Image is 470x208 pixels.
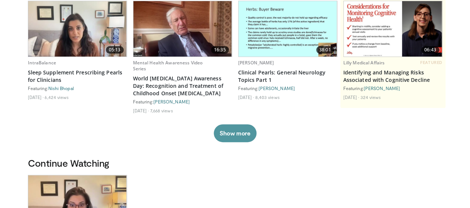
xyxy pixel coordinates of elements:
[133,108,149,113] li: [DATE]
[360,94,381,100] li: 324 views
[364,86,400,91] a: [PERSON_NAME]
[45,94,69,100] li: 6,424 views
[421,46,439,54] span: 06:43
[28,94,44,100] li: [DATE]
[238,85,337,91] div: Featuring:
[133,1,232,57] img: dad9b3bb-f8af-4dab-abc0-c3e0a61b252e.620x360_q85_upscale.jpg
[238,69,337,84] a: Clinical Pearls: General Neurology Topics Part 1
[133,99,232,105] div: Featuring:
[344,1,442,57] a: 06:43
[28,1,127,57] img: 38bb175e-6d6c-4ece-ba99-644c925e62de.620x360_q85_upscale.jpg
[420,60,442,65] span: FEATURED
[255,94,279,100] li: 8,403 views
[316,46,334,54] span: 38:01
[28,85,127,91] div: Featuring:
[344,1,442,57] img: fc5f84e2-5eb7-4c65-9fa9-08971b8c96b8.jpg.620x360_q85_upscale.jpg
[239,1,337,57] img: 91ec4e47-6cc3-4d45-a77d-be3eb23d61cb.620x360_q85_upscale.jpg
[343,69,443,84] a: Identifying and Managing Risks Associated with Cognitive Decline
[28,60,56,66] a: IntraBalance
[343,85,443,91] div: Featuring:
[150,108,173,113] li: 7,668 views
[259,86,295,91] a: [PERSON_NAME]
[238,60,274,66] a: [PERSON_NAME]
[133,60,202,72] a: Mental Health Awareness Video Series
[343,94,359,100] li: [DATE]
[153,99,190,104] a: [PERSON_NAME]
[106,46,124,54] span: 05:13
[133,75,232,97] a: World [MEDICAL_DATA] Awareness Day: Recognition and Treatment of Childhood Onset [MEDICAL_DATA]
[28,1,127,57] a: 05:13
[48,86,74,91] a: Nishi Bhopal
[133,1,232,57] a: 16:35
[28,69,127,84] a: Sleep Supplement Prescribing Pearls for Clinicians
[211,46,229,54] span: 16:35
[28,157,443,169] h3: Continue Watching
[238,94,254,100] li: [DATE]
[214,124,256,142] button: Show more
[239,1,337,57] a: 38:01
[343,60,385,66] a: Lilly Medical Affairs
